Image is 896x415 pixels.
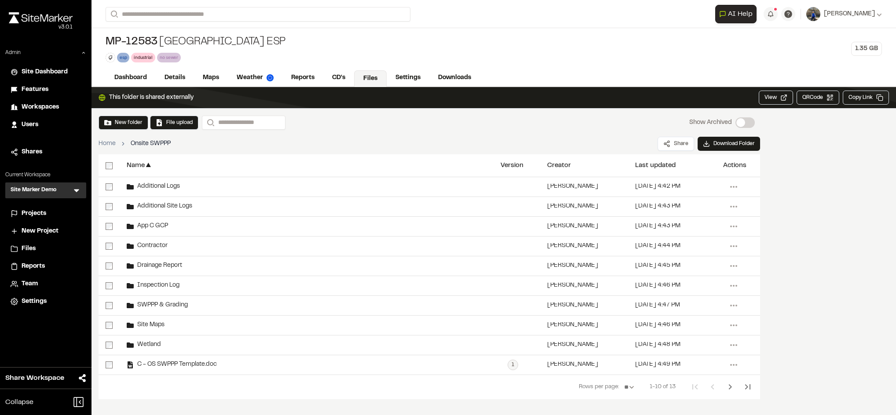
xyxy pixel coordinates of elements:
[194,69,228,86] a: Maps
[635,263,680,269] div: [DATE] 4:45 PM
[635,204,680,209] div: [DATE] 4:43 PM
[134,302,188,308] span: SWPPP & Grading
[156,119,193,127] button: File upload
[22,147,42,157] span: Shares
[106,183,113,190] input: select-row-8026ddeffebc52d28875
[131,139,171,149] span: Onsite SWPPP
[5,373,64,383] span: Share Workspace
[134,283,179,288] span: Inspection Log
[134,322,165,328] span: Site Maps
[106,342,113,349] input: select-row-8ad0627ab7c2e880775c
[106,262,113,269] input: select-row-5078034833dfe39ea9ae
[739,378,757,396] button: Last Page
[547,223,598,229] div: [PERSON_NAME]
[106,53,115,62] button: Edit Tags
[134,184,180,189] span: Additional Logs
[547,263,598,269] div: [PERSON_NAME]
[127,361,217,368] div: C - OS SWPPP Template.doc
[106,69,156,86] a: Dashboard
[131,53,155,62] div: industrial
[547,342,598,348] div: [PERSON_NAME]
[11,279,81,289] a: Team
[127,243,168,250] div: Contractor
[99,154,760,399] div: select-all-rowsName▲VersionCreatorLast updatedActionsselect-row-8026ddeffebc52d28875Additional Lo...
[508,360,518,370] div: 1
[547,184,598,189] div: [PERSON_NAME]
[127,183,180,190] div: Additional Logs
[715,5,757,23] button: Open AI Assistant
[99,139,171,149] nav: breadcrumb
[22,120,38,130] span: Users
[127,282,179,289] div: Inspection Log
[202,116,218,130] button: Search
[635,302,680,308] div: [DATE] 4:47 PM
[11,209,81,218] a: Projects
[22,209,46,218] span: Projects
[228,69,282,86] a: Weather
[704,378,721,396] button: Previous Page
[9,12,73,23] img: rebrand.png
[127,262,182,269] div: Drainage Report
[723,162,746,169] div: Actions
[759,91,793,105] button: View
[635,184,680,189] div: [DATE] 4:42 PM
[22,102,59,112] span: Workspaces
[106,223,113,230] input: select-row-7ed4b15f949cdf023f75
[547,162,571,169] div: Creator
[134,362,217,368] span: C - OS SWPPP Template.doc
[157,53,181,62] div: no sewer
[547,322,598,328] div: [PERSON_NAME]
[11,186,56,195] h3: Site Marker Demo
[429,69,480,86] a: Downloads
[134,263,182,269] span: Drainage Report
[106,203,113,210] input: select-row-cda0aa4927184e8e0a6d
[134,204,192,209] span: Additional Site Logs
[127,203,192,210] div: Additional Site Logs
[127,162,145,169] div: Name
[117,53,129,62] div: esp
[106,302,113,309] input: select-row-210576762a0e73481afe
[11,102,81,112] a: Workspaces
[156,69,194,86] a: Details
[547,243,598,249] div: [PERSON_NAME]
[323,69,354,86] a: CD's
[806,7,882,21] button: [PERSON_NAME]
[635,342,680,348] div: [DATE] 4:48 PM
[11,226,81,236] a: New Project
[501,162,523,169] div: Version
[797,91,839,105] button: QRCode
[106,7,121,22] button: Search
[104,119,143,127] button: New folder
[145,161,152,170] span: ▲
[150,116,198,130] button: File upload
[635,322,680,328] div: [DATE] 4:46 PM
[22,226,59,236] span: New Project
[728,9,753,19] span: AI Help
[22,67,68,77] span: Site Dashboard
[106,361,113,368] input: select-row-5b0e90f1a3c07eca88cb
[806,7,820,21] img: User
[5,397,33,408] span: Collapse
[635,223,680,229] div: [DATE] 4:43 PM
[282,69,323,86] a: Reports
[547,362,598,368] div: [PERSON_NAME]
[11,262,81,271] a: Reports
[11,120,81,130] a: Users
[134,243,168,249] span: Contractor
[11,147,81,157] a: Shares
[134,342,161,348] span: Wetland
[547,204,598,209] div: [PERSON_NAME]
[22,85,48,95] span: Features
[267,74,274,81] img: precipai.png
[5,49,21,57] p: Admin
[22,297,47,306] span: Settings
[658,137,694,151] button: Share
[11,85,81,95] a: Features
[650,383,676,392] span: 1-10 of 13
[824,9,875,19] span: [PERSON_NAME]
[11,67,81,77] a: Site Dashboard
[579,383,619,392] span: Rows per page:
[109,93,194,102] span: This folder is shared externally
[635,243,680,249] div: [DATE] 4:44 PM
[11,244,81,254] a: Files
